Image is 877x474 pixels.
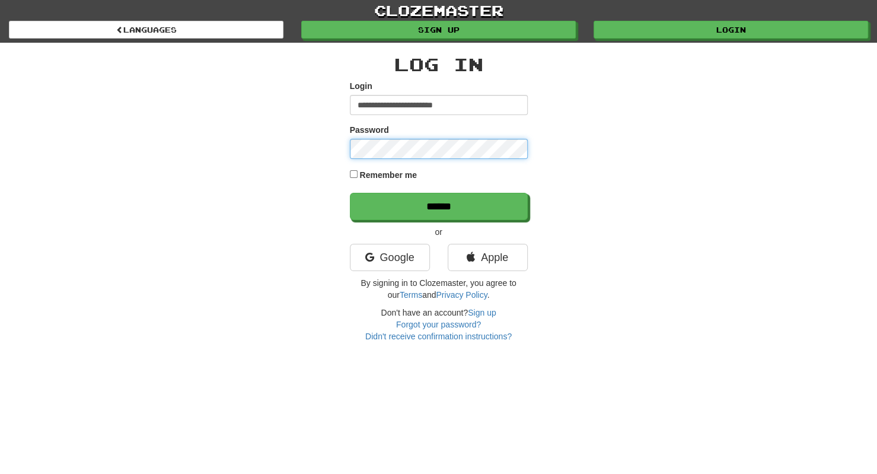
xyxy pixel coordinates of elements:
a: Privacy Policy [436,290,487,300]
a: Terms [400,290,422,300]
p: or [350,226,528,238]
label: Password [350,124,389,136]
a: Languages [9,21,283,39]
div: Don't have an account? [350,307,528,342]
p: By signing in to Clozemaster, you agree to our and . [350,277,528,301]
a: Apple [448,244,528,271]
label: Login [350,80,372,92]
a: Forgot your password? [396,320,481,329]
a: Google [350,244,430,271]
a: Didn't receive confirmation instructions? [365,332,512,341]
a: Login [594,21,868,39]
a: Sign up [468,308,496,317]
a: Sign up [301,21,576,39]
h2: Log In [350,55,528,74]
label: Remember me [359,169,417,181]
